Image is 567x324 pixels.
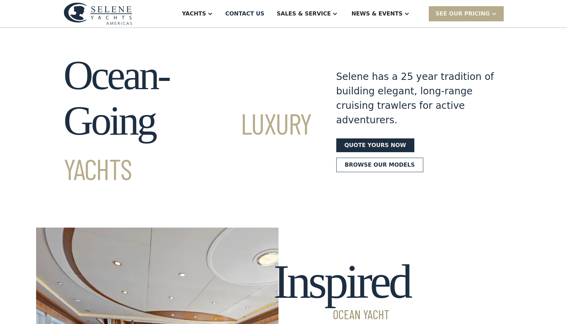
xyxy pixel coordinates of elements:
[225,10,264,18] div: Contact US
[182,10,206,18] div: Yachts
[436,10,490,18] div: SEE Our Pricing
[336,138,414,152] a: Quote yours now
[64,53,312,189] h1: Ocean-Going
[429,6,504,21] div: SEE Our Pricing
[64,106,312,186] span: Luxury Yachts
[64,2,132,25] img: logo
[273,308,410,321] span: Ocean Yacht
[351,10,403,18] div: News & EVENTS
[277,10,331,18] div: Sales & Service
[336,70,494,127] div: Selene has a 25 year tradition of building elegant, long-range cruising trawlers for active adven...
[336,158,424,172] a: Browse our models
